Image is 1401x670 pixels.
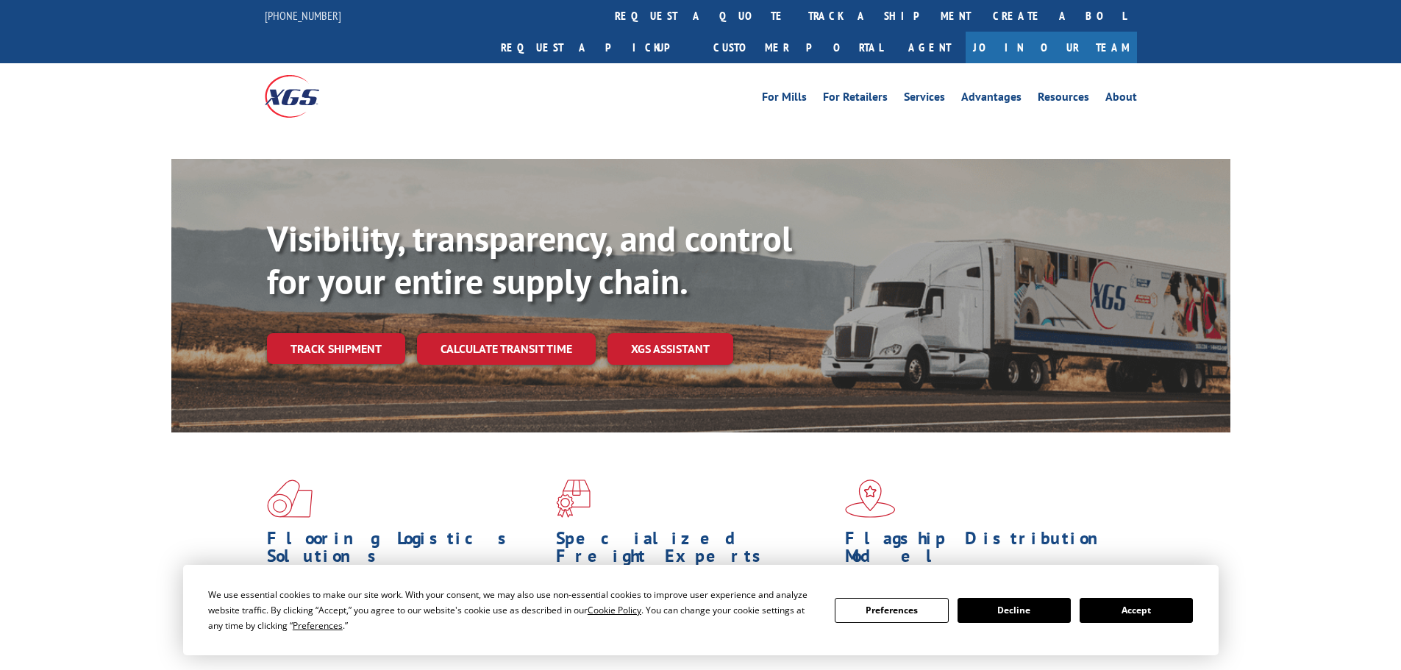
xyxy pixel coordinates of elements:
[958,598,1071,623] button: Decline
[267,480,313,518] img: xgs-icon-total-supply-chain-intelligence-red
[265,8,341,23] a: [PHONE_NUMBER]
[556,530,834,572] h1: Specialized Freight Experts
[835,598,948,623] button: Preferences
[845,480,896,518] img: xgs-icon-flagship-distribution-model-red
[267,530,545,572] h1: Flooring Logistics Solutions
[293,619,343,632] span: Preferences
[823,91,888,107] a: For Retailers
[1105,91,1137,107] a: About
[208,587,817,633] div: We use essential cookies to make our site work. With your consent, we may also use non-essential ...
[183,565,1219,655] div: Cookie Consent Prompt
[1038,91,1089,107] a: Resources
[607,333,733,365] a: XGS ASSISTANT
[961,91,1022,107] a: Advantages
[417,333,596,365] a: Calculate transit time
[490,32,702,63] a: Request a pickup
[588,604,641,616] span: Cookie Policy
[762,91,807,107] a: For Mills
[267,215,792,304] b: Visibility, transparency, and control for your entire supply chain.
[1080,598,1193,623] button: Accept
[966,32,1137,63] a: Join Our Team
[894,32,966,63] a: Agent
[845,530,1123,572] h1: Flagship Distribution Model
[556,480,591,518] img: xgs-icon-focused-on-flooring-red
[267,333,405,364] a: Track shipment
[702,32,894,63] a: Customer Portal
[904,91,945,107] a: Services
